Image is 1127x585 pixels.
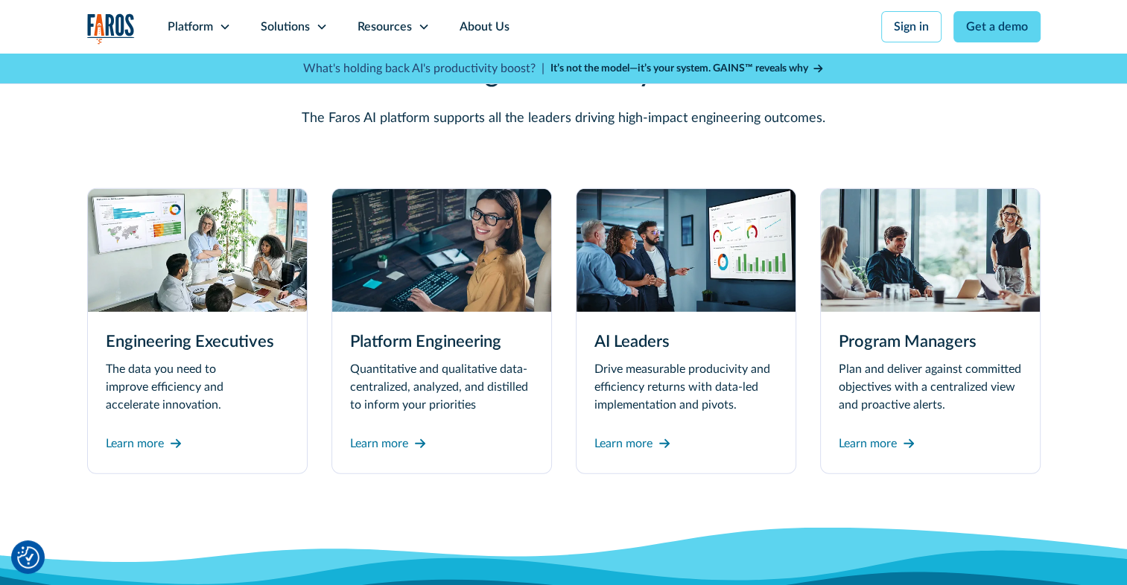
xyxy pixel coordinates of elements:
[594,435,653,453] div: Learn more
[87,188,308,474] a: Engineering ExecutivesThe data you need to improve efficiency and accelerate innovation.Learn more
[17,546,39,569] button: Cookie Settings
[206,109,921,129] p: The Faros AI platform supports all the leaders driving high-impact engineering outcomes.
[550,61,825,77] a: It’s not the model—it’s your system. GAINS™ reveals why
[820,188,1041,474] a: Program ManagersPlan and deliver against committed objectives with a centralized view and proacti...
[303,60,545,77] p: What's holding back AI's productivity boost? |
[106,330,289,354] h3: Engineering Executives
[87,13,135,44] img: Logo of the analytics and reporting company Faros.
[576,188,796,474] a: AI LeadersDrive measurable producivity and efficiency returns with data-led implementation and pi...
[350,360,533,414] p: Quantitative and qualitative data-centralized, analyzed, and distilled to inform your priorities
[594,330,778,354] h3: AI Leaders
[168,18,213,36] div: Platform
[839,435,897,453] div: Learn more
[350,330,533,354] h3: Platform Engineering
[953,11,1041,42] a: Get a demo
[881,11,942,42] a: Sign in
[594,360,778,414] p: Drive measurable producivity and efficiency returns with data-led implementation and pivots.
[106,360,289,414] p: The data you need to improve efficiency and accelerate innovation.
[17,546,39,569] img: Revisit consent button
[106,435,164,453] div: Learn more
[358,18,412,36] div: Resources
[550,63,808,74] strong: It’s not the model—it’s your system. GAINS™ reveals why
[87,13,135,44] a: home
[261,18,310,36] div: Solutions
[839,330,1022,354] h3: Program Managers
[331,188,552,474] a: Platform EngineeringQuantitative and qualitative data-centralized, analyzed, and distilled to inf...
[350,435,408,453] div: Learn more
[839,360,1022,414] p: Plan and deliver against committed objectives with a centralized view and proactive alerts.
